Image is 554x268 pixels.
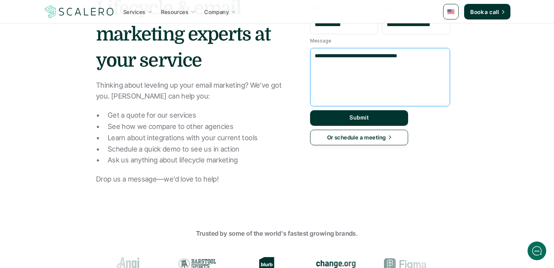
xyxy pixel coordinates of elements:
p: Learn about integrations with your current tools [108,132,291,144]
p: Resources [161,8,188,16]
textarea: Message [310,48,450,106]
p: Thinking about leveling up your email marketing? We’ve got you. [PERSON_NAME] can help you: [96,80,291,102]
span: New conversation [50,55,93,62]
p: Ask us anything about lifecycle marketing [108,155,291,166]
p: Message [310,38,331,44]
p: Book a call [470,8,499,16]
p: Submit [349,115,369,121]
p: Or schedule a meeting [327,133,386,141]
input: Name [310,15,378,34]
input: Email [382,15,450,34]
p: Schedule a quick demo to see us in action [108,144,291,155]
a: Book a call [464,4,510,19]
p: Trusted by some of the world's fastest growing brands. [49,229,505,239]
p: Drop us a message—we’d love to help! [96,174,291,185]
img: Scalero company logo [44,4,115,19]
a: Or schedule a meeting [310,130,408,145]
p: Company [204,8,229,16]
a: Scalero company logo [44,5,115,19]
span: We run on Gist [65,218,98,223]
iframe: gist-messenger-bubble-iframe [528,242,546,260]
p: Get a quote for our services [108,110,291,121]
button: New conversation [6,50,149,67]
p: See how we compare to other agencies [108,121,291,132]
button: Submit [310,110,408,126]
p: Services [123,8,145,16]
